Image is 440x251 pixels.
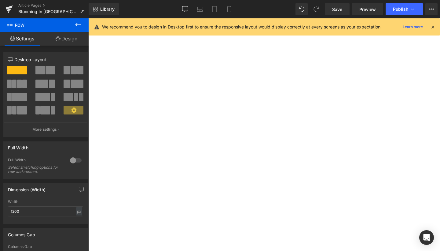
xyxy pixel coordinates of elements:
[222,3,237,15] a: Mobile
[8,206,83,216] input: auto
[207,3,222,15] a: Tablet
[8,165,63,174] div: Select stretching options for row and content.
[393,7,408,12] span: Publish
[8,56,83,63] p: Desktop Layout
[18,3,89,8] a: Article Pages
[295,3,308,15] button: Undo
[100,6,115,12] span: Library
[76,207,82,215] div: px
[6,18,67,32] span: Row
[8,229,35,237] div: Columns Gap
[89,3,119,15] a: New Library
[18,9,77,14] span: Blooming In [GEOGRAPHIC_DATA]
[178,3,193,15] a: Desktop
[8,200,83,204] div: Width
[8,245,83,249] div: Columns Gap
[400,23,425,31] a: Learn more
[4,122,87,137] button: More settings
[102,24,382,30] p: We recommend you to design in Desktop first to ensure the responsive layout would display correct...
[425,3,438,15] button: More
[8,142,28,150] div: Full Width
[193,3,207,15] a: Laptop
[332,6,342,13] span: Save
[359,6,376,13] span: Preview
[419,230,434,245] div: Open Intercom Messenger
[8,158,64,164] div: Full Width
[8,184,46,192] div: Dimension (Width)
[352,3,383,15] a: Preview
[310,3,322,15] button: Redo
[32,127,57,132] p: More settings
[386,3,423,15] button: Publish
[44,32,89,46] a: Design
